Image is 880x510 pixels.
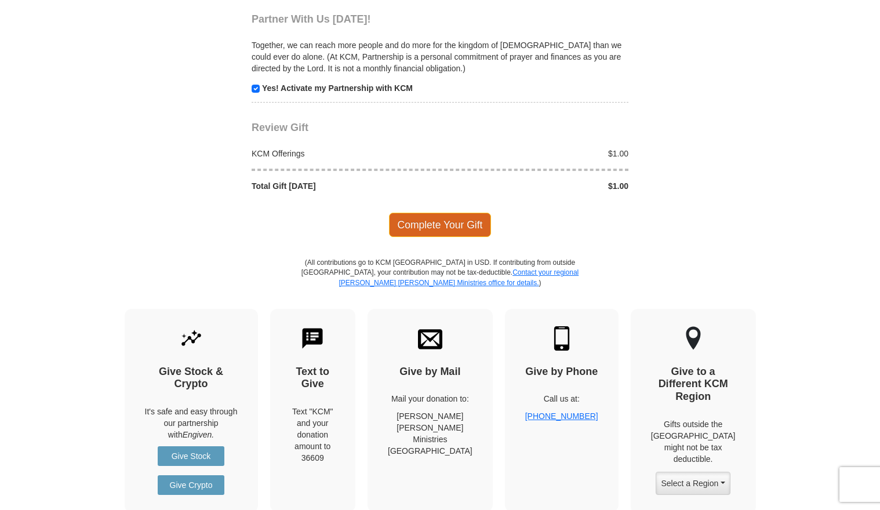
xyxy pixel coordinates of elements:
div: $1.00 [440,148,635,159]
img: give-by-stock.svg [179,326,203,351]
p: [PERSON_NAME] [PERSON_NAME] Ministries [GEOGRAPHIC_DATA] [388,410,472,457]
div: $1.00 [440,180,635,192]
img: other-region [685,326,701,351]
h4: Text to Give [290,366,336,391]
p: Call us at: [525,393,598,405]
div: KCM Offerings [246,148,441,159]
span: Partner With Us [DATE]! [252,13,371,25]
h4: Give by Mail [388,366,472,378]
div: Total Gift [DATE] [246,180,441,192]
span: Complete Your Gift [389,213,492,237]
h4: Give Stock & Crypto [145,366,238,391]
span: Review Gift [252,122,308,133]
p: It's safe and easy through our partnership with [145,406,238,440]
img: envelope.svg [418,326,442,351]
a: [PHONE_NUMBER] [525,411,598,421]
img: mobile.svg [550,326,574,351]
i: Engiven. [183,430,214,439]
div: Text "KCM" and your donation amount to 36609 [290,406,336,464]
img: text-to-give.svg [300,326,325,351]
h4: Give by Phone [525,366,598,378]
a: Contact your regional [PERSON_NAME] [PERSON_NAME] Ministries office for details. [339,268,579,286]
a: Give Stock [158,446,224,466]
a: Give Crypto [158,475,224,495]
strong: Yes! Activate my Partnership with KCM [262,83,413,93]
h4: Give to a Different KCM Region [651,366,736,403]
p: Mail your donation to: [388,393,472,405]
p: Together, we can reach more people and do more for the kingdom of [DEMOGRAPHIC_DATA] than we coul... [252,39,628,74]
p: Gifts outside the [GEOGRAPHIC_DATA] might not be tax deductible. [651,418,736,465]
button: Select a Region [656,472,730,495]
p: (All contributions go to KCM [GEOGRAPHIC_DATA] in USD. If contributing from outside [GEOGRAPHIC_D... [301,258,579,308]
